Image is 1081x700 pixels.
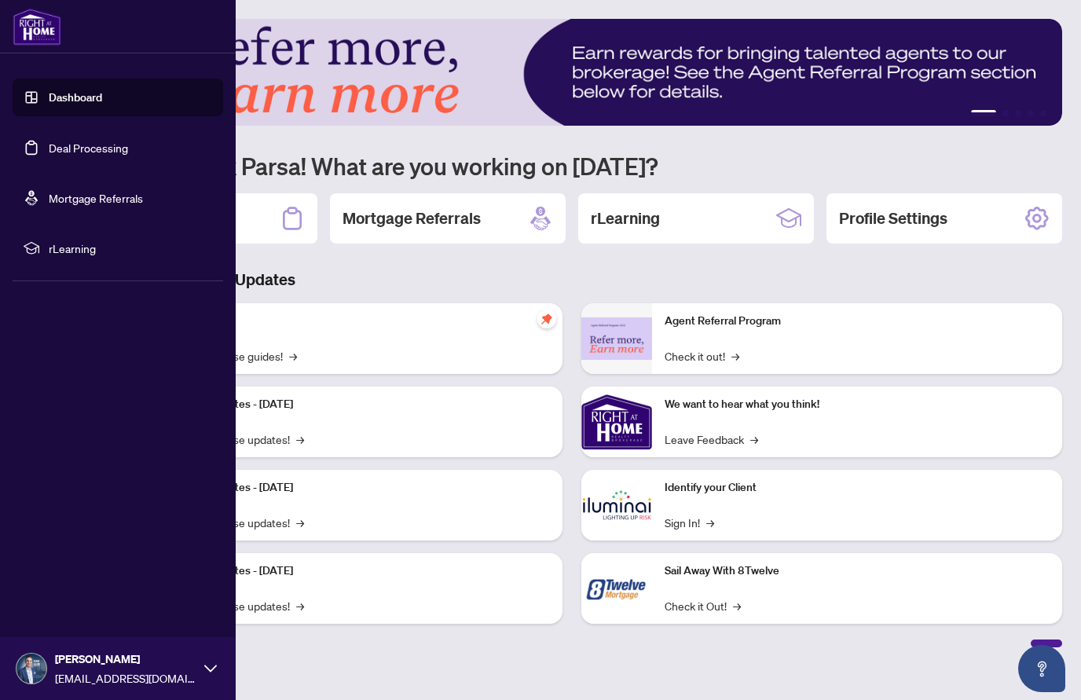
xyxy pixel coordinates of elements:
[665,313,1050,330] p: Agent Referral Program
[296,597,304,614] span: →
[665,597,741,614] a: Check it Out!→
[591,207,660,229] h2: rLearning
[1040,110,1046,116] button: 5
[49,141,128,155] a: Deal Processing
[581,553,652,624] img: Sail Away With 8Twelve
[665,514,714,531] a: Sign In!→
[706,514,714,531] span: →
[343,207,481,229] h2: Mortgage Referrals
[289,347,297,365] span: →
[165,396,550,413] p: Platform Updates - [DATE]
[665,479,1050,497] p: Identify your Client
[537,310,556,328] span: pushpin
[750,431,758,448] span: →
[49,240,212,257] span: rLearning
[581,317,652,361] img: Agent Referral Program
[839,207,947,229] h2: Profile Settings
[82,151,1062,181] h1: Welcome back Parsa! What are you working on [DATE]?
[665,431,758,448] a: Leave Feedback→
[1015,110,1021,116] button: 3
[733,597,741,614] span: →
[1002,110,1009,116] button: 2
[1018,645,1065,692] button: Open asap
[13,8,61,46] img: logo
[49,90,102,104] a: Dashboard
[165,479,550,497] p: Platform Updates - [DATE]
[49,191,143,205] a: Mortgage Referrals
[665,563,1050,580] p: Sail Away With 8Twelve
[82,269,1062,291] h3: Brokerage & Industry Updates
[665,347,739,365] a: Check it out!→
[581,387,652,457] img: We want to hear what you think!
[165,313,550,330] p: Self-Help
[165,563,550,580] p: Platform Updates - [DATE]
[16,654,46,684] img: Profile Icon
[665,396,1050,413] p: We want to hear what you think!
[296,514,304,531] span: →
[55,651,196,668] span: [PERSON_NAME]
[82,19,1062,126] img: Slide 0
[296,431,304,448] span: →
[55,669,196,687] span: [EMAIL_ADDRESS][DOMAIN_NAME]
[581,470,652,541] img: Identify your Client
[1028,110,1034,116] button: 4
[731,347,739,365] span: →
[971,110,996,116] button: 1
